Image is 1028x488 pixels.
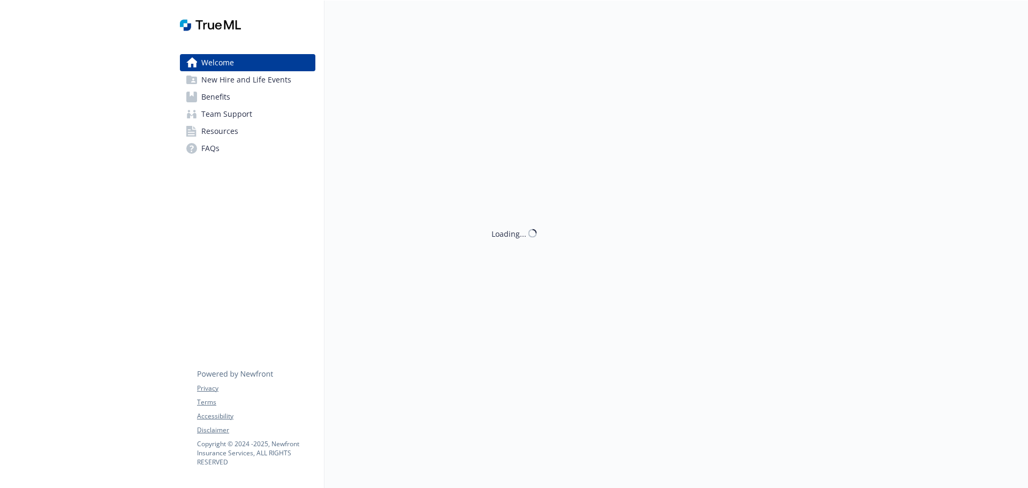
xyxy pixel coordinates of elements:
[180,106,315,123] a: Team Support
[197,397,315,407] a: Terms
[201,54,234,71] span: Welcome
[201,123,238,140] span: Resources
[180,88,315,106] a: Benefits
[180,71,315,88] a: New Hire and Life Events
[492,228,526,239] div: Loading...
[197,439,315,467] p: Copyright © 2024 - 2025 , Newfront Insurance Services, ALL RIGHTS RESERVED
[180,54,315,71] a: Welcome
[180,123,315,140] a: Resources
[201,88,230,106] span: Benefits
[197,425,315,435] a: Disclaimer
[201,106,252,123] span: Team Support
[201,140,220,157] span: FAQs
[180,140,315,157] a: FAQs
[197,411,315,421] a: Accessibility
[201,71,291,88] span: New Hire and Life Events
[197,384,315,393] a: Privacy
